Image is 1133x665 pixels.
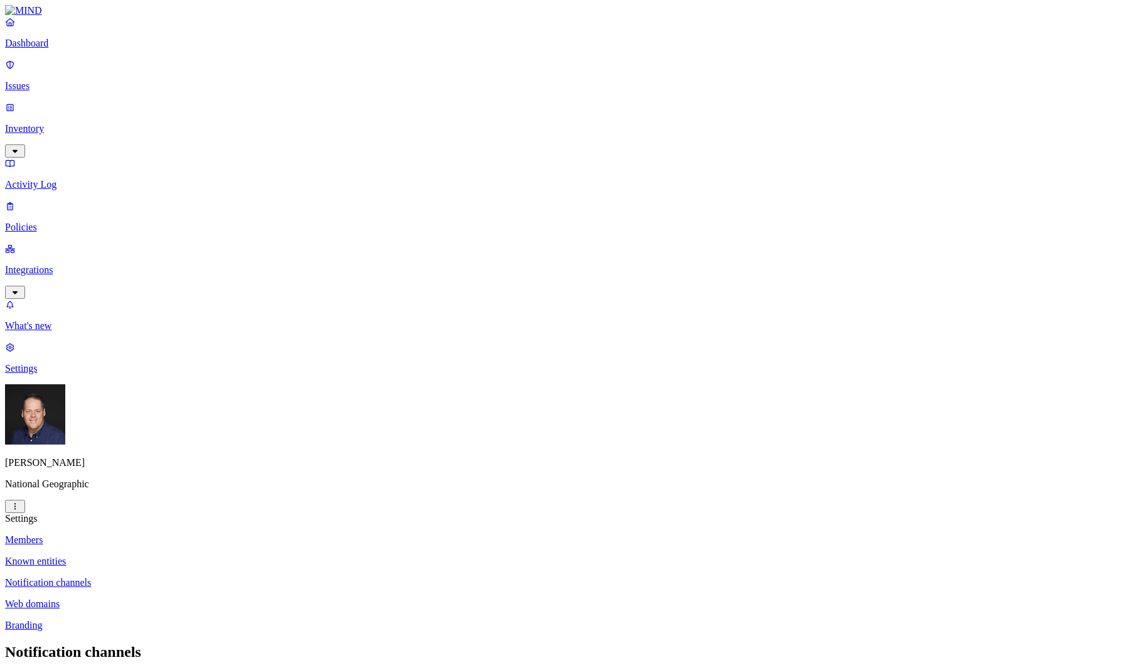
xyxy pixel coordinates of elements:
[5,80,1128,92] p: Issues
[5,534,1128,546] a: Members
[5,513,1128,524] div: Settings
[5,5,42,16] img: MIND
[5,5,1128,16] a: MIND
[5,179,1128,190] p: Activity Log
[5,320,1128,332] p: What's new
[5,102,1128,156] a: Inventory
[5,556,1128,567] a: Known entities
[5,577,1128,588] a: Notification channels
[5,264,1128,276] p: Integrations
[5,644,1128,661] h2: Notification channels
[5,222,1128,233] p: Policies
[5,243,1128,297] a: Integrations
[5,363,1128,374] p: Settings
[5,59,1128,92] a: Issues
[5,598,1128,610] a: Web domains
[5,123,1128,134] p: Inventory
[5,299,1128,332] a: What's new
[5,16,1128,49] a: Dashboard
[5,200,1128,233] a: Policies
[5,158,1128,190] a: Activity Log
[5,342,1128,374] a: Settings
[5,384,65,445] img: Mark DeCarlo
[5,620,1128,631] a: Branding
[5,457,1128,468] p: [PERSON_NAME]
[5,478,1128,490] p: National Geographic
[5,38,1128,49] p: Dashboard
